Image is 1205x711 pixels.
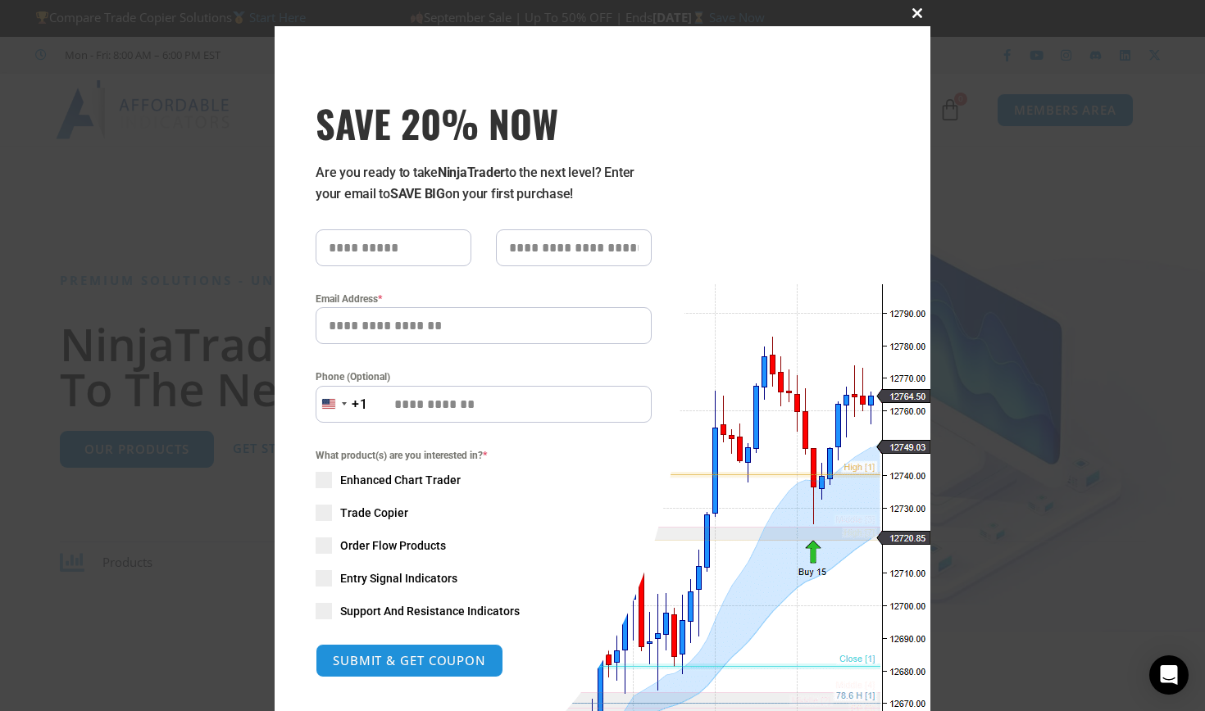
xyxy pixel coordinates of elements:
label: Support And Resistance Indicators [316,603,652,619]
span: Order Flow Products [340,537,446,554]
span: SAVE 20% NOW [316,100,652,146]
button: Selected country [316,386,368,423]
p: Are you ready to take to the next level? Enter your email to on your first purchase! [316,162,652,205]
strong: SAVE BIG [390,186,445,202]
span: Entry Signal Indicators [340,570,457,586]
label: Phone (Optional) [316,369,652,385]
button: SUBMIT & GET COUPON [316,644,503,677]
label: Order Flow Products [316,537,652,554]
span: Support And Resistance Indicators [340,603,520,619]
span: What product(s) are you interested in? [316,447,652,464]
label: Enhanced Chart Trader [316,472,652,488]
strong: NinjaTrader [438,165,505,180]
label: Trade Copier [316,505,652,521]
span: Trade Copier [340,505,408,521]
div: +1 [352,394,368,415]
div: Open Intercom Messenger [1149,655,1189,695]
span: Enhanced Chart Trader [340,472,461,488]
label: Entry Signal Indicators [316,570,652,586]
label: Email Address [316,291,652,307]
